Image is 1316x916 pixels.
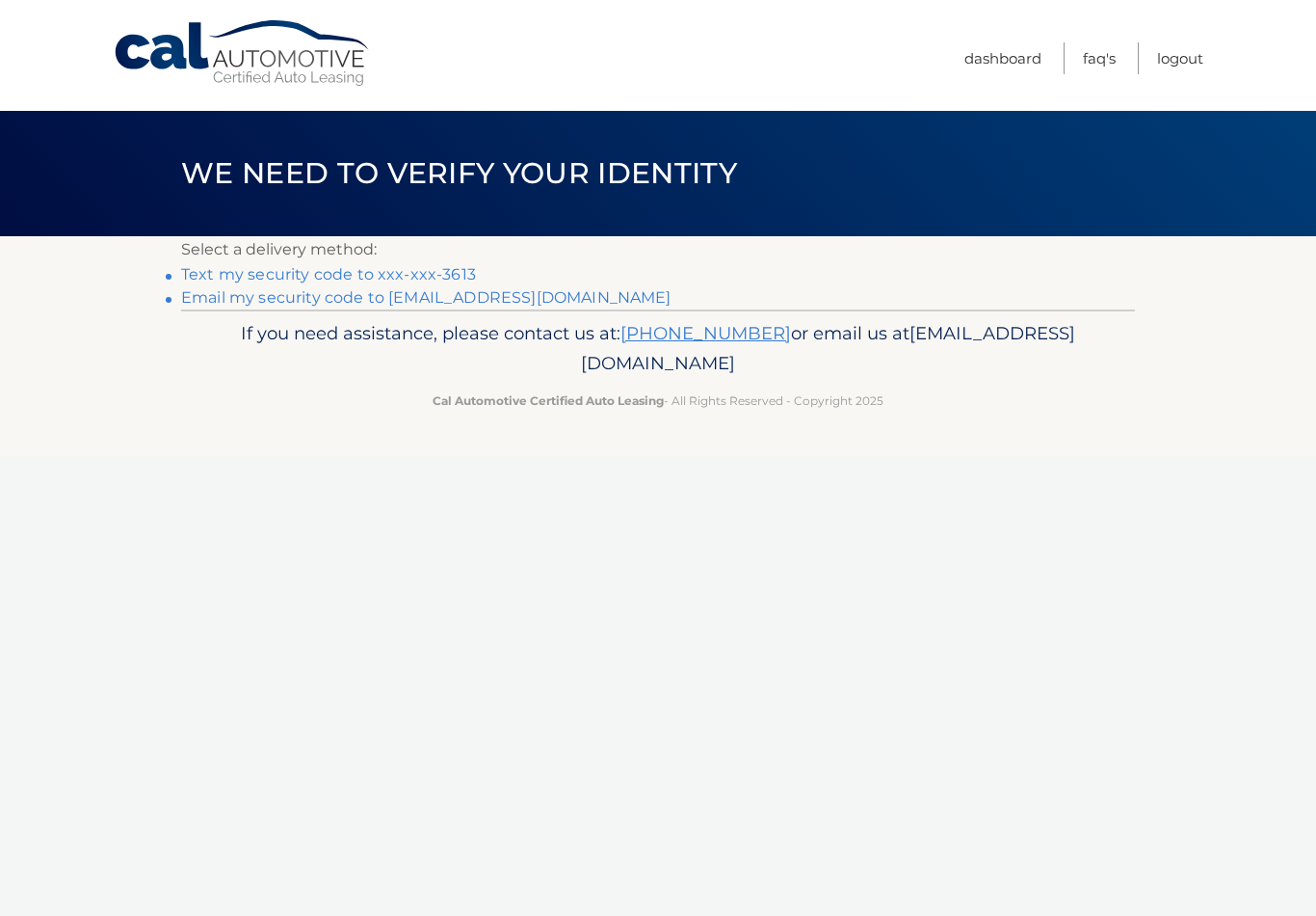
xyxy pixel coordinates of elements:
strong: Cal Automotive Certified Auto Leasing [433,393,664,408]
span: We need to verify your identity [181,155,737,191]
a: Email my security code to [EMAIL_ADDRESS][DOMAIN_NAME] [181,288,671,307]
a: Logout [1157,42,1203,74]
a: Dashboard [964,42,1041,74]
a: [PHONE_NUMBER] [620,322,791,344]
a: FAQ's [1083,42,1116,74]
p: - All Rights Reserved - Copyright 2025 [194,391,1122,411]
a: Text my security code to xxx-xxx-3613 [181,265,476,283]
a: Cal Automotive [113,19,373,88]
p: Select a delivery method: [181,236,1135,263]
p: If you need assistance, please contact us at: or email us at [194,318,1122,380]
